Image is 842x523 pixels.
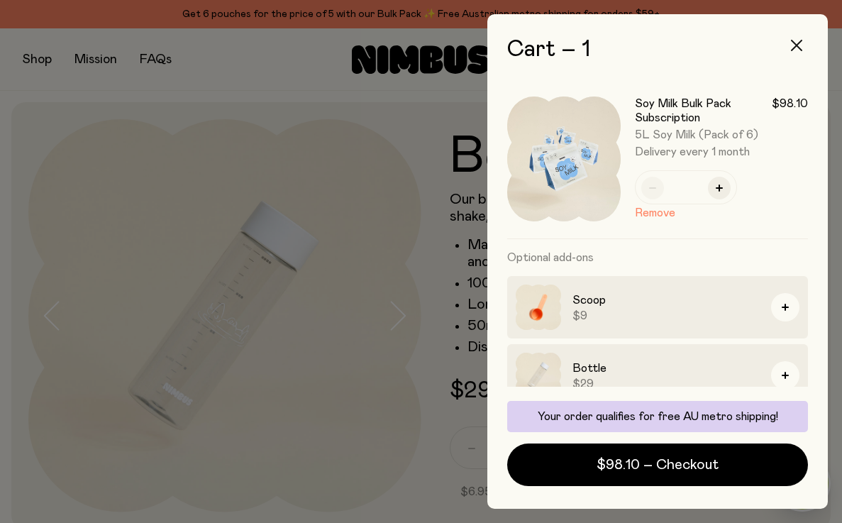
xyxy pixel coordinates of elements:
h3: Scoop [572,292,760,309]
h3: Optional add-ons [507,239,808,276]
span: $29 [572,377,760,391]
span: $9 [572,309,760,323]
span: 5L Soy Milk (Pack of 6) [635,129,758,141]
button: $98.10 – Checkout [507,444,808,486]
span: Delivery every 1 month [635,145,808,159]
h2: Cart – 1 [507,37,808,62]
p: Your order qualifies for free AU metro shipping! [516,409,799,424]
span: $98.10 [772,97,808,125]
span: $98.10 – Checkout [597,455,719,475]
h3: Soy Milk Bulk Pack Subscription [635,97,772,125]
button: Remove [635,204,675,221]
h3: Bottle [572,360,760,377]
